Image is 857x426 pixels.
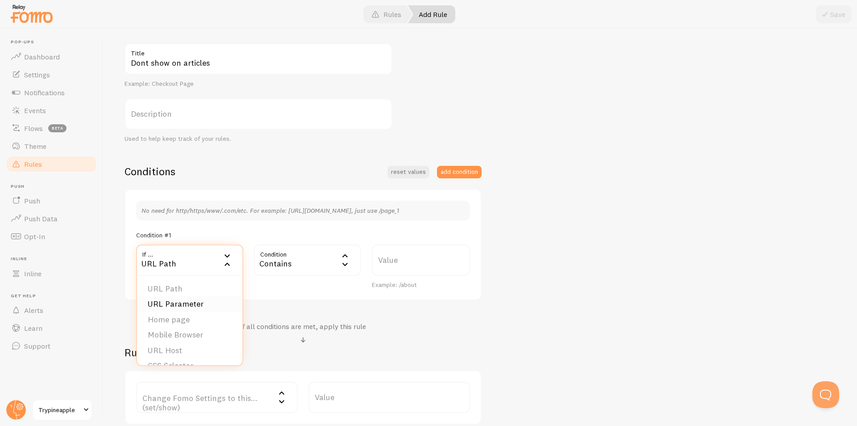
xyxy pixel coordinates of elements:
div: Example: /about [372,281,470,289]
span: Dashboard [24,52,60,61]
span: Support [24,342,50,350]
a: Notifications [5,84,97,101]
li: URL Path [137,281,242,297]
span: Events [24,106,46,115]
span: Get Help [11,293,97,299]
span: Trypineapple [38,405,81,415]
a: Rules [5,155,97,173]
img: fomo-relay-logo-orange.svg [9,2,54,25]
span: Settings [24,70,50,79]
h5: Condition #1 [136,231,171,239]
a: Opt-In [5,228,97,245]
iframe: Help Scout Beacon - Open [812,381,839,408]
div: Domain: [DOMAIN_NAME] [23,23,98,30]
span: Learn [24,324,42,333]
a: Learn [5,319,97,337]
li: Home page [137,312,242,328]
a: Theme [5,137,97,155]
h2: Conditions [125,164,175,178]
span: Inline [11,256,97,262]
span: Notifications [24,88,65,97]
div: Keywords by Traffic [99,53,150,59]
span: Push Data [24,214,58,223]
span: Rules [24,160,42,169]
span: Theme [24,142,46,151]
div: Contains [254,245,361,276]
div: Used to help keep track of your rules. [125,135,392,143]
a: Trypineapple [32,399,92,421]
a: Alerts [5,301,97,319]
a: Support [5,337,97,355]
img: website_grey.svg [14,23,21,30]
label: Title [125,43,392,59]
span: Opt-In [24,232,45,241]
a: Flows beta [5,119,97,137]
li: CSS Selector [137,358,242,374]
p: No need for http/https/www/.com/etc. For example: [URL][DOMAIN_NAME], just use /page_1 [141,206,465,215]
a: Settings [5,66,97,84]
img: tab_keywords_by_traffic_grey.svg [89,52,96,59]
li: URL Host [137,343,242,359]
a: Events [5,101,97,119]
li: URL Parameter [137,296,242,312]
label: Value [372,245,470,276]
a: Push [5,192,97,210]
div: URL Path [136,245,243,276]
span: beta [48,124,67,132]
span: Flows [24,124,43,133]
img: logo_orange.svg [14,14,21,21]
span: Push [11,184,97,190]
div: v 4.0.25 [25,14,44,21]
a: Push Data [5,210,97,228]
h2: Rule [125,346,482,359]
button: reset values [387,166,429,178]
img: tab_domain_overview_orange.svg [24,52,31,59]
label: Change Fomo Settings to this... (set/show) [136,382,298,413]
span: Pop-ups [11,39,97,45]
div: Example: Checkout Page [125,80,392,88]
h4: If all conditions are met, apply this rule [240,322,366,331]
a: Inline [5,265,97,283]
a: Dashboard [5,48,97,66]
label: Description [125,98,392,130]
div: Domain Overview [34,53,80,59]
label: Value [308,382,470,413]
span: Push [24,196,40,205]
li: Mobile Browser [137,327,242,343]
button: add condition [437,166,482,178]
span: Inline [24,269,42,278]
span: Alerts [24,306,43,315]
